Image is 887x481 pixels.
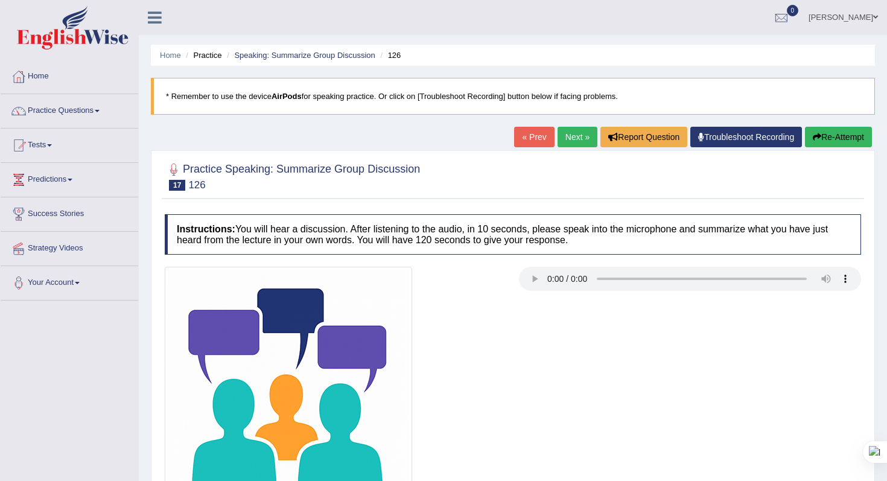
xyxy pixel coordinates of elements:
h2: Practice Speaking: Summarize Group Discussion [165,161,420,191]
button: Report Question [600,127,687,147]
a: Tests [1,129,138,159]
span: 0 [787,5,799,16]
a: Speaking: Summarize Group Discussion [234,51,375,60]
h4: You will hear a discussion. After listening to the audio, in 10 seconds, please speak into the mi... [165,214,861,255]
a: Home [1,60,138,90]
a: Next » [558,127,597,147]
a: Troubleshoot Recording [690,127,802,147]
li: 126 [377,49,401,61]
a: « Prev [514,127,554,147]
b: Instructions: [177,224,235,234]
a: Practice Questions [1,94,138,124]
small: 126 [188,179,205,191]
a: Success Stories [1,197,138,228]
a: Strategy Videos [1,232,138,262]
a: Your Account [1,266,138,296]
a: Home [160,51,181,60]
span: 17 [169,180,185,191]
button: Re-Attempt [805,127,872,147]
b: AirPods [272,92,302,101]
li: Practice [183,49,221,61]
a: Predictions [1,163,138,193]
blockquote: * Remember to use the device for speaking practice. Or click on [Troubleshoot Recording] button b... [151,78,875,115]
